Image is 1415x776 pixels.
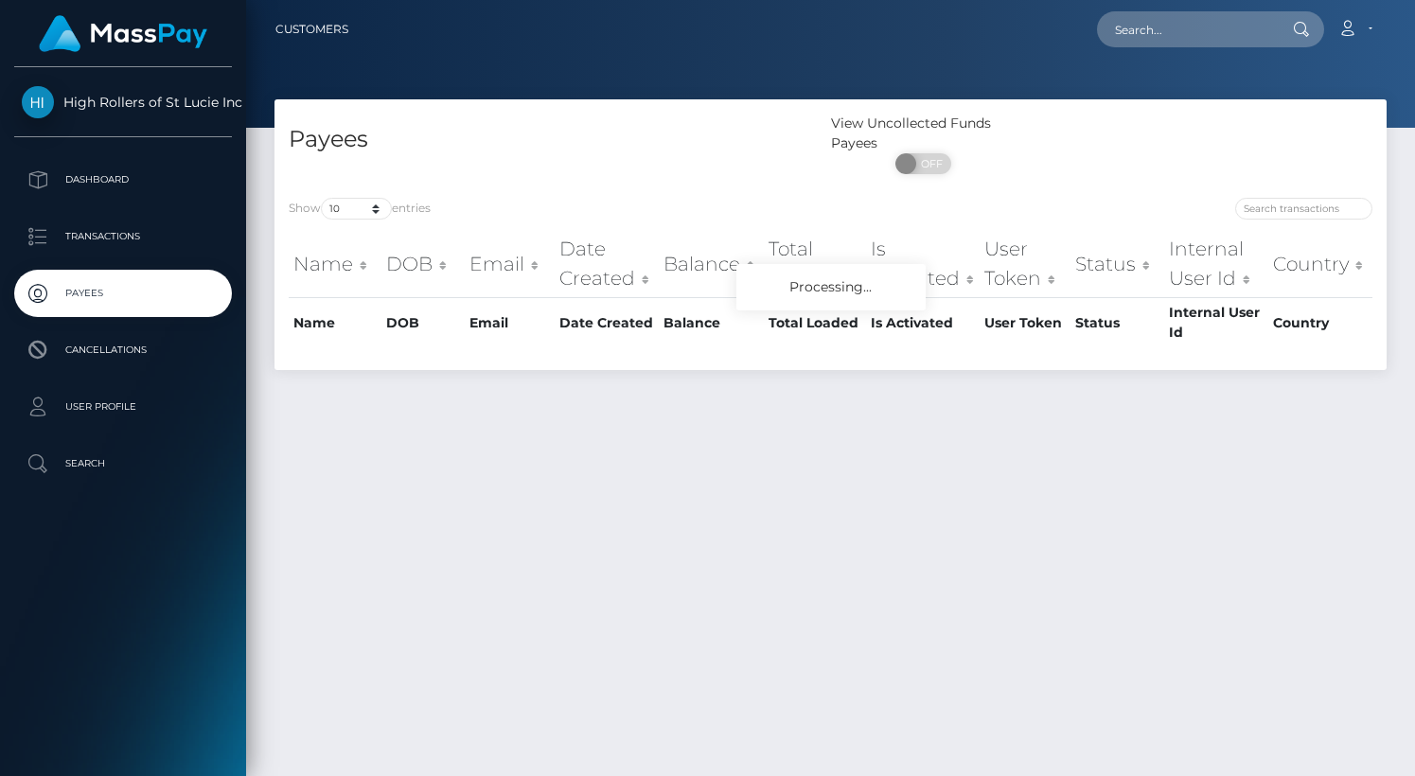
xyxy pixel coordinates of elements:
[289,198,431,220] label: Show entries
[764,230,865,297] th: Total Loaded
[465,230,555,297] th: Email
[14,270,232,317] a: Payees
[22,393,224,421] p: User Profile
[321,198,392,220] select: Showentries
[289,123,817,156] h4: Payees
[866,230,980,297] th: Is Activated
[275,9,348,49] a: Customers
[22,279,224,308] p: Payees
[1235,198,1372,220] input: Search transactions
[866,297,980,347] th: Is Activated
[764,297,865,347] th: Total Loaded
[659,230,764,297] th: Balance
[14,94,232,111] span: High Rollers of St Lucie Inc
[906,153,953,174] span: OFF
[22,222,224,251] p: Transactions
[22,450,224,478] p: Search
[289,297,381,347] th: Name
[1164,230,1268,297] th: Internal User Id
[736,264,926,310] div: Processing...
[14,440,232,487] a: Search
[381,297,465,347] th: DOB
[381,230,465,297] th: DOB
[1070,297,1164,347] th: Status
[14,326,232,374] a: Cancellations
[1097,11,1275,47] input: Search...
[22,86,54,118] img: High Rollers of St Lucie Inc
[1268,297,1372,347] th: Country
[465,297,555,347] th: Email
[1268,230,1372,297] th: Country
[289,230,381,297] th: Name
[1070,230,1164,297] th: Status
[39,15,207,52] img: MassPay Logo
[831,114,1017,153] div: View Uncollected Funds Payees
[980,230,1070,297] th: User Token
[14,383,232,431] a: User Profile
[555,230,659,297] th: Date Created
[22,336,224,364] p: Cancellations
[1164,297,1268,347] th: Internal User Id
[659,297,764,347] th: Balance
[14,156,232,203] a: Dashboard
[555,297,659,347] th: Date Created
[14,213,232,260] a: Transactions
[22,166,224,194] p: Dashboard
[980,297,1070,347] th: User Token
